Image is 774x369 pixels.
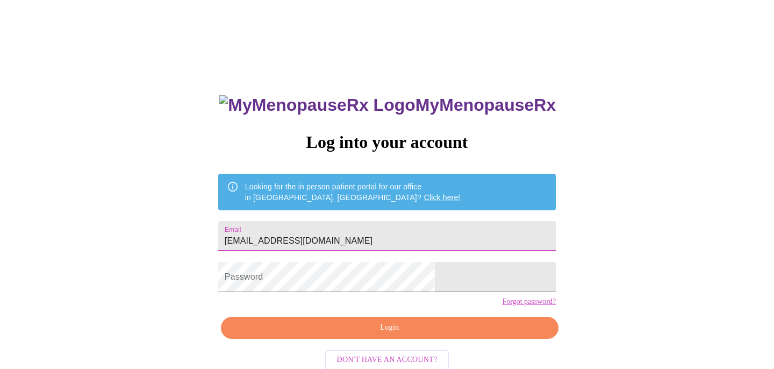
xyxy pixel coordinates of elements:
h3: Log into your account [218,132,556,152]
div: Looking for the in person patient portal for our office in [GEOGRAPHIC_DATA], [GEOGRAPHIC_DATA]? [245,177,461,207]
span: Login [233,321,546,335]
span: Don't have an account? [337,353,438,367]
h3: MyMenopauseRx [219,95,556,115]
a: Forgot password? [502,297,556,306]
a: Click here! [424,193,461,202]
img: MyMenopauseRx Logo [219,95,415,115]
button: Login [221,317,558,339]
a: Don't have an account? [322,354,452,364]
